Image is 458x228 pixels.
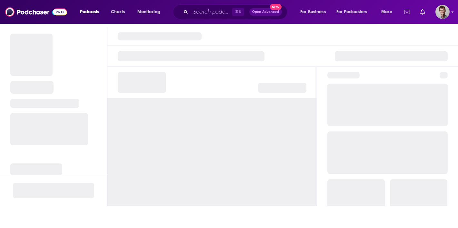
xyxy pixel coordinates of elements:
[435,5,450,19] button: Show profile menu
[232,8,244,16] span: ⌘ K
[107,7,129,17] a: Charts
[336,7,367,16] span: For Podcasters
[435,5,450,19] img: User Profile
[296,7,334,17] button: open menu
[179,5,294,19] div: Search podcasts, credits, & more...
[332,7,377,17] button: open menu
[418,6,428,17] a: Show notifications dropdown
[435,5,450,19] span: Logged in as DominikSSN
[5,6,67,18] img: Podchaser - Follow, Share and Rate Podcasts
[111,7,125,16] span: Charts
[249,8,282,16] button: Open AdvancedNew
[252,10,279,14] span: Open Advanced
[402,6,413,17] a: Show notifications dropdown
[377,7,400,17] button: open menu
[381,7,392,16] span: More
[191,7,232,17] input: Search podcasts, credits, & more...
[300,7,326,16] span: For Business
[270,4,282,10] span: New
[75,7,107,17] button: open menu
[80,7,99,16] span: Podcasts
[133,7,169,17] button: open menu
[137,7,160,16] span: Monitoring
